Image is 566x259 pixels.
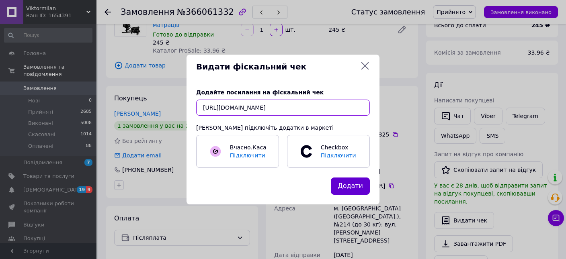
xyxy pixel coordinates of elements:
a: CheckboxПідключити [287,135,370,168]
span: Вчасно.Каса [230,144,267,151]
input: URL чека [196,100,370,116]
span: Підключити [230,152,265,159]
span: Видати фіскальний чек [196,61,357,73]
div: [PERSON_NAME] підключіть додатки в маркеті [196,124,370,132]
span: Підключити [321,152,356,159]
span: Checkbox [317,143,361,159]
span: Додайте посилання на фіскальний чек [196,89,324,96]
button: Додати [331,177,370,195]
a: Вчасно.КасаПідключити [196,135,279,168]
